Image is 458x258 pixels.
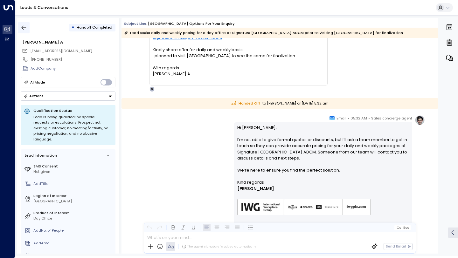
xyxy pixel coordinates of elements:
div: [PHONE_NUMBER] [31,57,115,62]
label: Region of Interest [33,193,113,199]
img: AIorK4zU2Kz5WUNqa9ifSKC9jFH1hjwenjvh85X70KBOPduETvkeZu4OqG8oPuqbwvp3xfXcMQJCRtwYb-SG [237,199,371,215]
button: Actions [21,92,115,101]
span: [PERSON_NAME] [237,186,274,192]
div: I planned to visit [GEOGRAPHIC_DATA] to see the same for finalization [153,53,324,59]
span: Kind regards [237,179,264,185]
div: Lead seeks daily and weekly pricing for a day office at Signature [GEOGRAPHIC_DATA] ADGM prior to... [124,30,403,36]
div: [GEOGRAPHIC_DATA] options for your enquiry [148,21,235,26]
img: profile-logo.png [415,115,425,125]
span: Cc Bcc [397,226,409,229]
div: Actions [24,94,44,98]
div: S [149,86,155,92]
div: Signature [237,179,409,223]
a: Leads & Conversations [20,5,68,10]
span: • [368,115,370,121]
div: The agent signature is added automatically [182,244,256,249]
span: Subject Line: [124,21,147,26]
span: | [402,226,403,229]
span: [EMAIL_ADDRESS][DOMAIN_NAME] [30,48,92,53]
span: sanjeevarumugam@gmail.com [30,48,92,54]
div: AddCompany [31,66,115,71]
button: Cc|Bcc [394,225,411,230]
div: Day Office [33,216,113,221]
div: [PERSON_NAME] A [153,71,324,77]
div: AI Mode [30,79,45,85]
div: to [PERSON_NAME] on [DATE] 5:32 am [121,98,438,109]
div: [PERSON_NAME] A [22,39,115,45]
label: Product of Interest [33,210,113,216]
div: [GEOGRAPHIC_DATA] [33,199,113,204]
span: • [348,115,349,121]
div: AddTitle [33,181,113,187]
button: Redo [156,224,163,231]
div: With regards [153,65,324,71]
div: Lead is being qualified; no special requests or escalations. Prospect not existing customer, no m... [33,114,112,142]
div: Lead Information [23,153,57,158]
button: Undo [146,224,153,231]
span: Sales concierge agent [371,115,412,121]
span: Email [337,115,346,121]
div: AddNo. of People [33,228,113,233]
div: Button group with a nested menu [21,92,115,101]
span: 05:32 AM [350,115,367,121]
p: Hi [PERSON_NAME], I’m not able to give formal quotes or discounts, but I’ll ask a team member to ... [237,125,409,180]
div: Not given [33,169,113,174]
div: • [72,23,74,32]
span: Handed Off [232,101,260,106]
p: Qualification Status [33,108,112,113]
div: Kindly share offer for daily and weekly basis. [153,47,324,53]
label: SMS Consent [33,164,113,169]
span: Handoff Completed [77,25,112,30]
div: AddArea [33,241,113,246]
